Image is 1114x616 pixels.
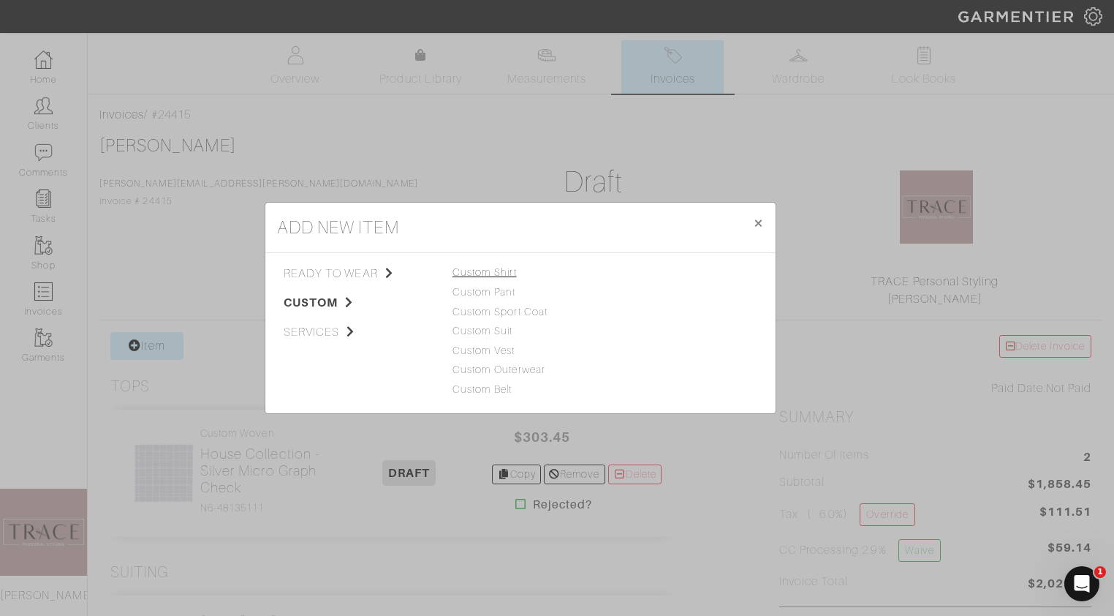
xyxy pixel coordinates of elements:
[452,364,545,375] a: Custom Outerwear
[284,265,431,282] span: ready to wear
[452,383,512,395] a: Custom Belt
[1064,566,1099,601] iframe: Intercom live chat
[452,266,517,278] a: Custom Shirt
[452,286,516,298] a: Custom Pant
[452,325,513,337] a: Custom Suit
[284,294,431,312] span: custom
[277,214,399,241] h4: add new item
[753,213,764,233] span: ×
[452,345,515,356] a: Custom Vest
[452,306,547,318] a: Custom Sport Coat
[284,323,431,341] span: services
[1094,566,1106,578] span: 1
